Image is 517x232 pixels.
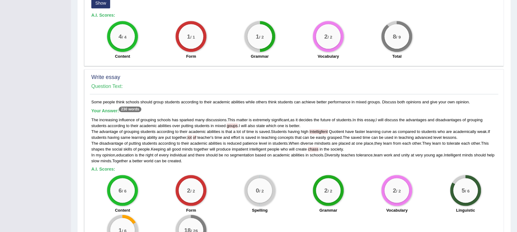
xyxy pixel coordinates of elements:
[190,141,207,146] span: academic
[328,188,332,193] small: / 2
[187,33,191,40] big: 1
[99,141,123,146] span: disadvantage
[255,153,266,157] span: based
[146,153,153,157] span: right
[194,147,209,151] span: together
[192,135,193,140] span: An article may be missing. (did you mean: a lot of)
[259,188,264,193] small: / 2
[211,123,214,128] span: in
[101,159,111,163] span: minds
[91,84,497,89] h4: Question Text:
[242,129,245,134] span: of
[384,135,393,140] span: used
[303,135,309,140] span: can
[330,147,343,151] span: society
[96,153,101,157] span: my
[386,207,407,213] label: Vocabulary
[396,188,401,193] small: / 2
[170,153,187,157] span: individual
[124,129,139,134] span: grouping
[214,135,222,140] span: time
[116,153,134,157] span: education
[233,129,235,134] span: a
[193,135,196,140] span: An article may be missing. (did you mean: a lot of)
[417,129,420,134] span: to
[393,33,396,40] big: 8
[324,187,328,194] big: 2
[257,135,260,140] span: in
[351,135,362,140] span: saved
[301,129,308,134] span: high
[362,135,370,140] span: time
[112,159,128,163] span: Together
[296,147,307,151] span: create
[443,135,456,140] span: lessons
[246,129,254,134] span: time
[314,118,319,122] span: the
[131,135,146,140] span: learning
[157,118,171,122] span: schools
[327,135,341,140] span: grasped
[223,135,230,140] span: and
[435,118,461,122] span: disadvantages
[118,33,122,40] big: 4
[155,153,158,157] span: of
[190,35,195,39] small: / 1
[481,141,489,146] span: This
[329,129,344,134] span: Quotient
[446,129,452,134] span: are
[392,129,397,134] span: as
[318,53,339,59] label: Vocabulary
[124,141,128,146] span: of
[382,129,391,134] span: curve
[223,141,226,146] span: is
[91,135,106,140] span: students
[399,118,404,122] span: the
[488,129,490,134] span: If
[133,147,137,151] span: of
[105,147,111,151] span: the
[384,118,398,122] span: discuss
[162,159,166,163] span: be
[406,118,426,122] span: advantages
[112,147,122,151] span: social
[393,141,401,146] span: from
[231,135,240,140] span: effort
[91,141,98,146] span: The
[364,141,373,146] span: place
[158,135,164,140] span: are
[412,141,421,146] span: other
[91,123,106,128] span: students
[447,141,460,146] span: tolerate
[278,135,294,140] span: concepts
[158,141,176,146] span: according
[119,118,135,122] span: influence
[357,118,363,122] span: this
[159,153,169,157] span: every
[308,147,318,151] span: Possible spelling mistake found. (did you mean: class)
[471,141,480,146] span: other
[122,35,126,39] small: / 4
[320,147,323,151] span: in
[288,129,300,134] span: having
[256,33,259,40] big: 1
[122,188,126,193] small: / 6
[196,153,205,157] span: there
[157,129,174,134] span: according
[118,187,122,194] big: 6
[300,141,313,146] span: diverse
[296,118,298,122] span: it
[186,207,196,213] label: Form
[151,147,166,151] span: Keeping
[180,118,194,122] span: sparked
[422,141,431,146] span: They
[130,123,138,128] span: their
[299,118,312,122] span: decides
[379,135,383,140] span: be
[467,118,482,122] span: grouping
[411,153,414,157] span: at
[91,129,98,134] span: The
[295,135,302,140] span: that
[437,129,445,134] span: who
[271,118,289,122] span: significant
